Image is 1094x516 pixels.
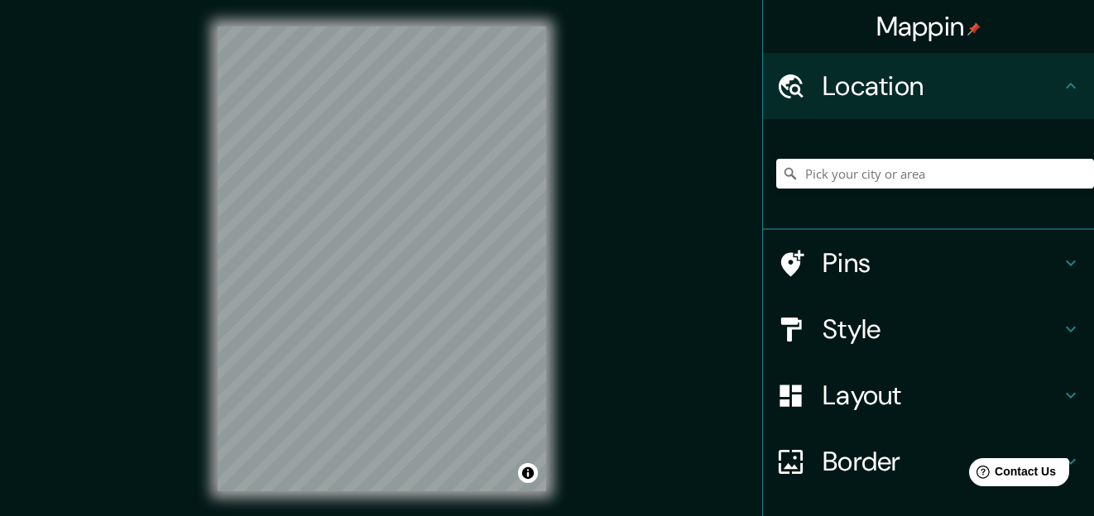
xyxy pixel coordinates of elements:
h4: Layout [823,379,1061,412]
h4: Location [823,69,1061,103]
h4: Mappin [876,10,981,43]
div: Style [763,296,1094,362]
h4: Border [823,445,1061,478]
h4: Pins [823,246,1061,279]
div: Border [763,428,1094,494]
div: Layout [763,362,1094,428]
div: Pins [763,230,1094,296]
div: Location [763,53,1094,119]
iframe: Help widget launcher [947,451,1076,498]
img: pin-icon.png [967,22,981,36]
button: Toggle attribution [518,463,538,483]
input: Pick your city or area [776,159,1094,189]
canvas: Map [218,26,546,491]
h4: Style [823,313,1061,346]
